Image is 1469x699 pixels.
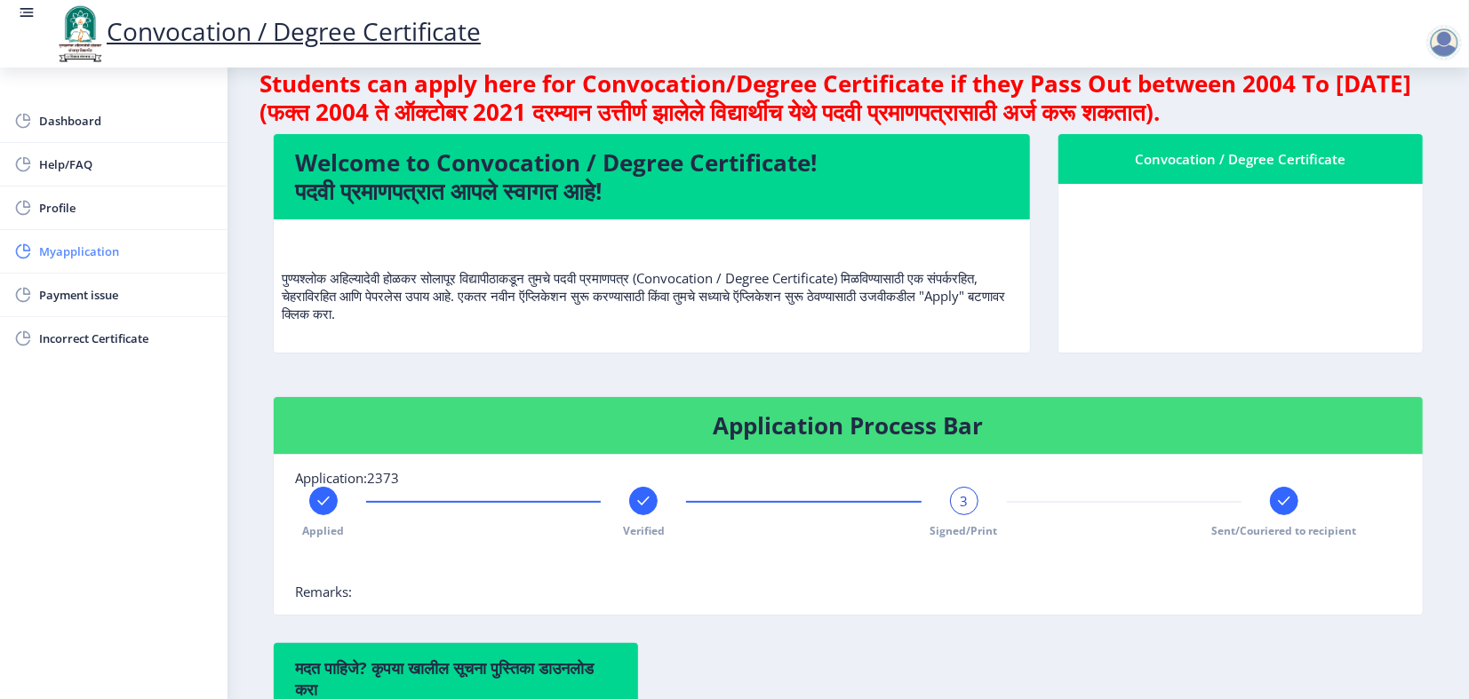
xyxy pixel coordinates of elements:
span: Sent/Couriered to recipient [1211,523,1356,538]
span: Remarks: [295,583,352,600]
span: Incorrect Certificate [39,328,213,349]
h4: Students can apply here for Convocation/Degree Certificate if they Pass Out between 2004 To [DATE... [259,69,1437,126]
span: Applied [303,523,345,538]
h4: Welcome to Convocation / Degree Certificate! पदवी प्रमाणपत्रात आपले स्वागत आहे! [295,148,1009,205]
span: Myapplication [39,241,213,262]
span: Signed/Print [930,523,998,538]
span: 3 [960,492,968,510]
span: Verified [623,523,665,538]
img: logo [53,4,107,64]
h4: Application Process Bar [295,411,1401,440]
a: Convocation / Degree Certificate [53,14,481,48]
div: Convocation / Degree Certificate [1080,148,1401,170]
span: Profile [39,197,213,218]
p: पुण्यश्लोक अहिल्यादेवी होळकर सोलापूर विद्यापीठाकडून तुमचे पदवी प्रमाणपत्र (Convocation / Degree C... [282,234,1022,322]
span: Dashboard [39,110,213,131]
span: Payment issue [39,284,213,306]
span: Application:2373 [295,469,399,487]
span: Help/FAQ [39,154,213,175]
